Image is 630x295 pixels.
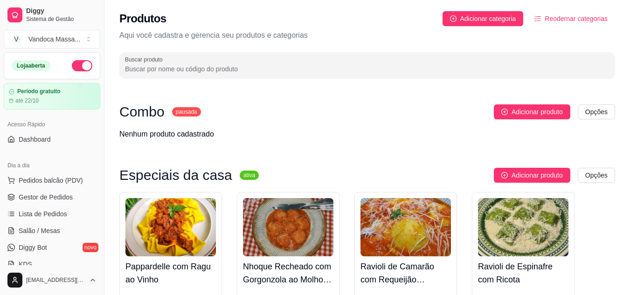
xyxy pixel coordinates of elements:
[12,34,21,44] span: V
[4,83,100,110] a: Período gratuitoaté 22/10
[4,117,100,132] div: Acesso Rápido
[19,135,51,144] span: Dashboard
[119,30,615,41] p: Aqui você cadastra e gerencia seu produtos e categorias
[545,14,608,24] span: Reodernar categorias
[578,104,615,119] button: Opções
[4,30,100,48] button: Select a team
[125,64,609,74] input: Buscar produto
[26,7,97,15] span: Diggy
[125,198,216,256] img: product-image
[527,11,615,26] button: Reodernar categorias
[4,190,100,205] a: Gestor de Pedidos
[4,206,100,221] a: Lista de Pedidos
[119,106,165,117] h3: Combo
[512,170,563,180] span: Adicionar produto
[119,129,214,140] div: Nenhum produto cadastrado
[19,243,47,252] span: Diggy Bot
[12,61,50,71] div: Loja aberta
[450,15,457,22] span: plus-circle
[501,109,508,115] span: plus-circle
[4,240,100,255] a: Diggy Botnovo
[125,260,216,286] h4: Pappardelle com Ragu ao Vinho
[443,11,524,26] button: Adicionar categoria
[19,192,73,202] span: Gestor de Pedidos
[360,260,451,286] h4: Ravioli de Camarão com Requeijão Cremoso ao Molho Sugo
[119,170,232,181] h3: Especiais da casa
[360,198,451,256] img: product-image
[4,173,100,188] button: Pedidos balcão (PDV)
[4,257,100,272] a: KDS
[17,88,61,95] article: Período gratuito
[19,176,83,185] span: Pedidos balcão (PDV)
[494,104,570,119] button: Adicionar produto
[125,55,166,63] label: Buscar produto
[4,223,100,238] a: Salão / Mesas
[72,60,92,71] button: Alterar Status
[4,132,100,147] a: Dashboard
[28,34,80,44] div: Vandoca Massa ...
[26,15,97,23] span: Sistema de Gestão
[19,209,67,219] span: Lista de Pedidos
[534,15,541,22] span: ordered-list
[478,260,568,286] h4: Ravioli de Espinafre com Ricota
[494,168,570,183] button: Adicionar produto
[460,14,516,24] span: Adicionar categoria
[585,170,608,180] span: Opções
[4,158,100,173] div: Dia a dia
[26,276,85,284] span: [EMAIL_ADDRESS][DOMAIN_NAME]
[240,171,259,180] sup: ativa
[478,198,568,256] img: product-image
[578,168,615,183] button: Opções
[19,226,60,235] span: Salão / Mesas
[15,97,39,104] article: até 22/10
[512,107,563,117] span: Adicionar produto
[4,4,100,26] a: DiggySistema de Gestão
[4,269,100,291] button: [EMAIL_ADDRESS][DOMAIN_NAME]
[172,107,201,117] sup: pausada
[19,260,32,269] span: KDS
[501,172,508,178] span: plus-circle
[585,107,608,117] span: Opções
[243,260,333,286] h4: Nhoque Recheado com Gorgonzola ao Molho Sugo
[119,11,166,26] h2: Produtos
[243,198,333,256] img: product-image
